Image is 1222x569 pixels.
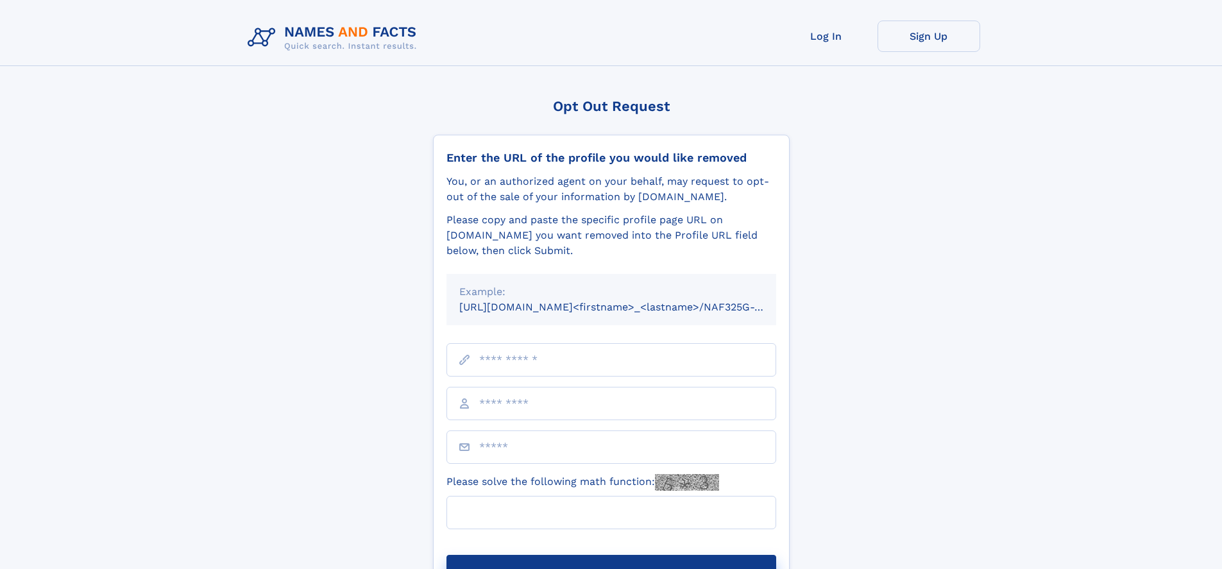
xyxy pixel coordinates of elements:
[775,21,878,52] a: Log In
[446,151,776,165] div: Enter the URL of the profile you would like removed
[446,474,719,491] label: Please solve the following math function:
[433,98,790,114] div: Opt Out Request
[459,284,763,300] div: Example:
[459,301,801,313] small: [URL][DOMAIN_NAME]<firstname>_<lastname>/NAF325G-xxxxxxxx
[446,212,776,259] div: Please copy and paste the specific profile page URL on [DOMAIN_NAME] you want removed into the Pr...
[446,174,776,205] div: You, or an authorized agent on your behalf, may request to opt-out of the sale of your informatio...
[878,21,980,52] a: Sign Up
[242,21,427,55] img: Logo Names and Facts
